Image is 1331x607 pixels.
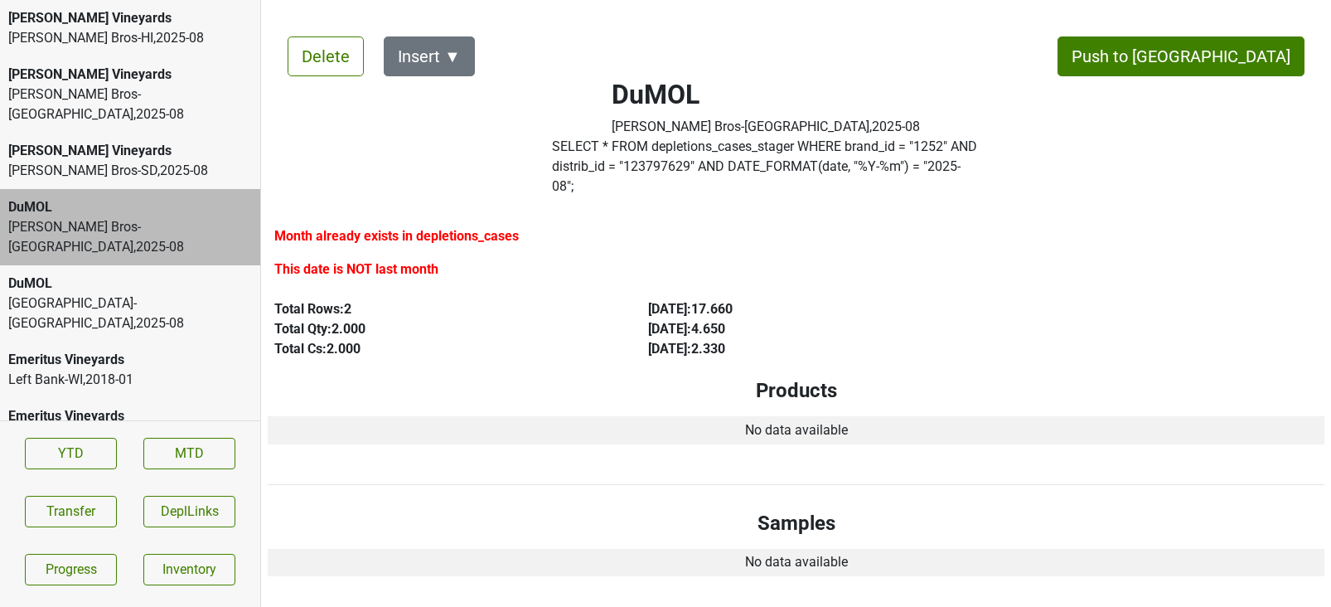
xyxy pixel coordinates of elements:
div: Left Bank-WI , 2018 - 01 [8,370,252,390]
div: [PERSON_NAME] Bros-SD , 2025 - 08 [8,161,252,181]
div: [PERSON_NAME] Bros-[GEOGRAPHIC_DATA] , 2025 - 08 [8,85,252,124]
button: DeplLinks [143,496,235,527]
button: Transfer [25,496,117,527]
div: [PERSON_NAME] Bros-HI , 2025 - 08 [8,28,252,48]
h4: Products [281,379,1311,403]
div: Total Cs: 2.000 [274,339,610,359]
a: Progress [25,554,117,585]
div: [PERSON_NAME] Vineyards [8,141,252,161]
div: [DATE] : 2.330 [648,339,984,359]
div: Emeritus Vineyards [8,406,252,426]
div: Emeritus Vineyards [8,350,252,370]
td: No data available [268,416,1324,444]
h4: Samples [281,512,1311,536]
a: Inventory [143,554,235,585]
button: Push to [GEOGRAPHIC_DATA] [1058,36,1304,76]
div: Total Rows: 2 [274,299,610,319]
h2: DuMOL [612,79,920,110]
button: Delete [288,36,364,76]
label: This date is NOT last month [274,260,438,279]
div: [PERSON_NAME] Bros-[GEOGRAPHIC_DATA] , 2025 - 08 [8,217,252,257]
label: Month already exists in depletions_cases [274,226,519,246]
label: Click to copy query [552,137,980,197]
div: [GEOGRAPHIC_DATA]-[GEOGRAPHIC_DATA] , 2025 - 08 [8,294,252,333]
a: YTD [25,438,117,469]
div: [DATE] : 4.650 [648,319,984,339]
div: DuMOL [8,274,252,294]
div: [PERSON_NAME] Vineyards [8,8,252,28]
div: [PERSON_NAME] Bros-[GEOGRAPHIC_DATA] , 2025 - 08 [612,117,920,137]
div: Total Qty: 2.000 [274,319,610,339]
div: [DATE] : 17.660 [648,299,984,319]
a: MTD [143,438,235,469]
div: [PERSON_NAME] Vineyards [8,65,252,85]
td: No data available [268,549,1324,577]
div: DuMOL [8,197,252,217]
button: Insert ▼ [384,36,475,76]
